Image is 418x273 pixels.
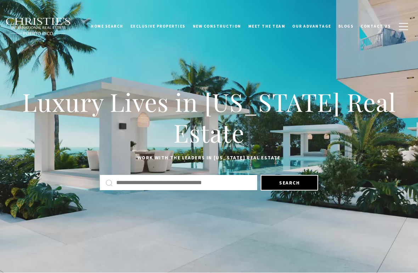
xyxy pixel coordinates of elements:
[338,24,354,29] span: Blogs
[87,17,127,35] a: Home Search
[245,17,289,35] a: Meet the Team
[18,86,400,148] h1: Luxury Lives in [US_STATE] Real Estate
[130,24,186,29] span: Exclusive Properties
[193,24,241,29] span: New Construction
[335,17,357,35] a: Blogs
[361,24,391,29] span: Contact Us
[5,17,71,36] img: Christie's International Real Estate black text logo
[189,17,245,35] a: New Construction
[292,24,331,29] span: Our Advantage
[289,17,335,35] a: Our Advantage
[18,154,400,162] p: Work with the leaders in [US_STATE] Real Estate
[261,175,318,190] button: Search
[127,17,189,35] a: Exclusive Properties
